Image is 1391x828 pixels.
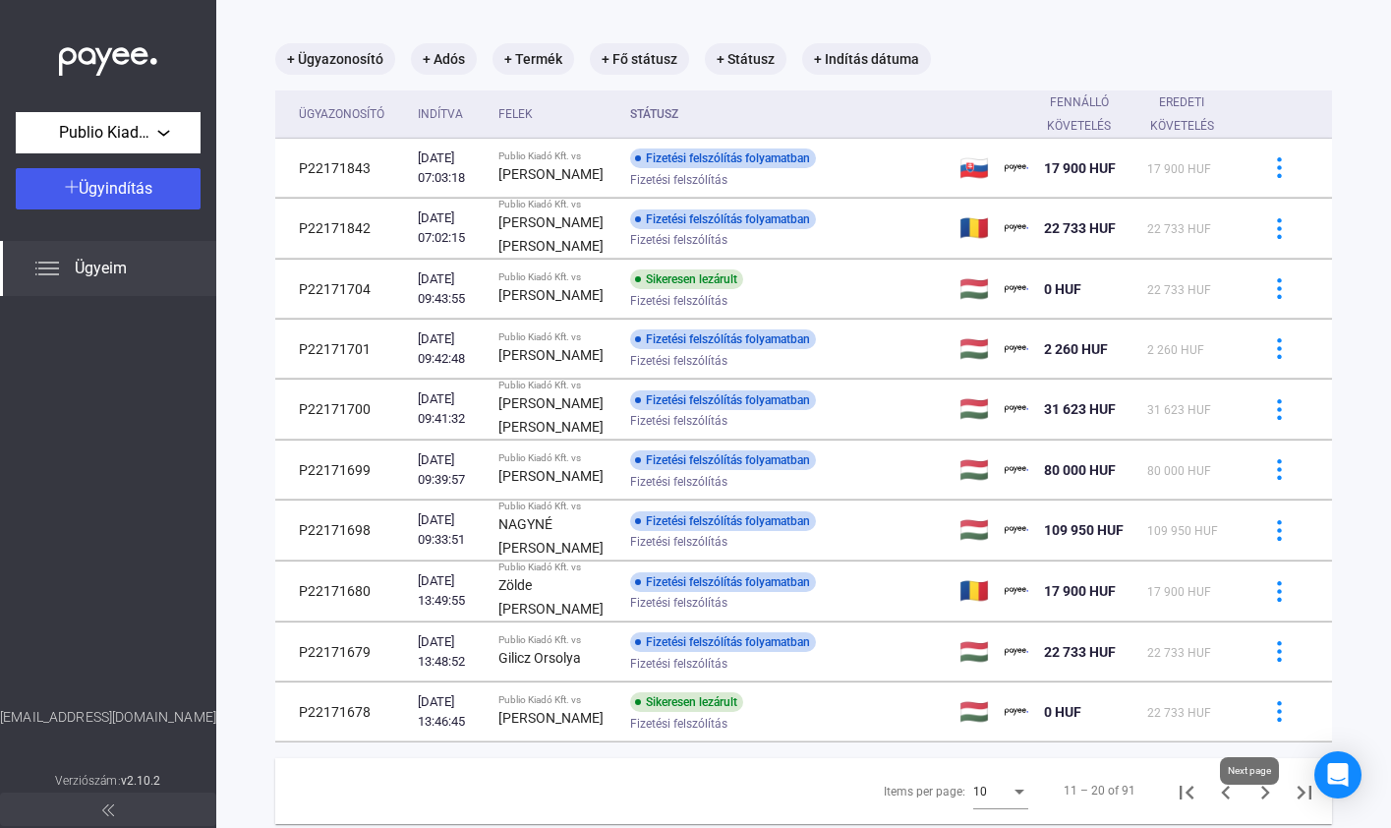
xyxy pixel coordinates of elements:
div: [DATE] 09:41:32 [418,389,483,429]
td: P22171679 [275,622,410,681]
span: Fizetési felszólítás [630,349,727,373]
td: 🇭🇺 [952,501,997,561]
span: 80 000 HUF [1147,464,1211,478]
div: Publio Kiadó Kft. vs [498,150,614,162]
span: 17 900 HUF [1044,583,1116,599]
img: more-blue [1269,581,1290,602]
mat-chip: + Fő státusz [590,43,689,75]
div: Fennálló követelés [1044,90,1114,138]
mat-select: Items per page: [973,779,1028,802]
strong: [PERSON_NAME] [498,166,604,182]
button: more-blue [1258,328,1300,370]
span: Fizetési felszólítás [630,712,727,736]
div: Publio Kiadó Kft. vs [498,331,614,343]
strong: v2.10.2 [121,774,161,788]
td: P22171698 [275,501,410,561]
span: Ügyindítás [79,179,152,198]
img: more-blue [1269,459,1290,480]
div: Fizetési felszólítás folyamatban [630,511,816,531]
mat-chip: + Státusz [705,43,786,75]
div: Publio Kiadó Kft. vs [498,271,614,283]
td: P22171704 [275,260,410,319]
div: [DATE] 09:43:55 [418,269,483,309]
div: Fennálló követelés [1044,90,1131,138]
div: Publio Kiadó Kft. vs [498,562,614,573]
div: [DATE] 07:03:18 [418,148,483,188]
button: more-blue [1258,268,1300,310]
div: Publio Kiadó Kft. vs [498,634,614,646]
td: P22171842 [275,199,410,259]
span: Fizetési felszólítás [630,168,727,192]
img: payee-logo [1005,640,1028,664]
mat-chip: + Termék [493,43,574,75]
td: P22171700 [275,380,410,440]
span: 22 733 HUF [1147,222,1211,236]
img: payee-logo [1005,579,1028,603]
button: Publio Kiadó Kft. [16,112,201,153]
div: [DATE] 13:49:55 [418,571,483,611]
img: more-blue [1269,701,1290,722]
div: Publio Kiadó Kft. vs [498,452,614,464]
div: [DATE] 13:46:45 [418,692,483,732]
div: Fizetési felszólítás folyamatban [630,209,816,229]
div: Fizetési felszólítás folyamatban [630,329,816,349]
div: Fizetési felszólítás folyamatban [630,572,816,592]
div: Ügyazonosító [299,102,384,126]
span: Fizetési felszólítás [630,289,727,313]
span: Fizetési felszólítás [630,228,727,252]
span: Fizetési felszólítás [630,530,727,554]
span: 0 HUF [1044,281,1081,297]
div: Felek [498,102,533,126]
span: Fizetési felszólítás [630,591,727,615]
img: more-blue [1269,520,1290,541]
td: 🇭🇺 [952,682,997,741]
span: 22 733 HUF [1147,646,1211,660]
img: payee-logo [1005,337,1028,361]
div: [DATE] 09:39:57 [418,450,483,490]
strong: Zölde [PERSON_NAME] [498,577,604,617]
td: 🇭🇺 [952,441,997,500]
span: 109 950 HUF [1147,524,1218,538]
div: Sikeresen lezárult [630,692,743,712]
span: 109 950 HUF [1044,522,1124,538]
td: P22171843 [275,139,410,198]
button: First page [1167,771,1206,810]
div: Publio Kiadó Kft. vs [498,380,614,391]
div: Items per page: [884,780,965,803]
div: Next page [1220,757,1279,785]
div: Fizetési felszólítás folyamatban [630,148,816,168]
div: Publio Kiadó Kft. vs [498,501,614,512]
img: payee-logo [1005,397,1028,421]
td: P22171680 [275,562,410,621]
img: payee-logo [1005,156,1028,180]
strong: [PERSON_NAME] [498,710,604,726]
span: 2 260 HUF [1044,341,1108,357]
div: Felek [498,102,614,126]
strong: [PERSON_NAME] [498,468,604,484]
span: Publio Kiadó Kft. [59,121,157,145]
button: more-blue [1258,449,1300,491]
span: 22 733 HUF [1147,283,1211,297]
button: more-blue [1258,631,1300,673]
td: 🇷🇴 [952,199,997,259]
strong: [PERSON_NAME] [498,287,604,303]
img: arrow-double-left-grey.svg [102,804,114,816]
img: more-blue [1269,338,1290,359]
strong: Gilicz Orsolya [498,650,581,666]
img: more-blue [1269,157,1290,178]
td: 🇭🇺 [952,622,997,681]
img: payee-logo [1005,216,1028,240]
div: Fizetési felszólítás folyamatban [630,390,816,410]
td: P22171701 [275,320,410,379]
button: more-blue [1258,570,1300,612]
strong: [PERSON_NAME] [PERSON_NAME] [498,214,604,254]
div: [DATE] 09:42:48 [418,329,483,369]
div: 11 – 20 of 91 [1064,779,1135,802]
div: Fizetési felszólítás folyamatban [630,450,816,470]
div: Indítva [418,102,463,126]
div: [DATE] 13:48:52 [418,632,483,672]
button: more-blue [1258,207,1300,249]
button: more-blue [1258,691,1300,733]
td: 🇸🇰 [952,139,997,198]
td: 🇷🇴 [952,562,997,621]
